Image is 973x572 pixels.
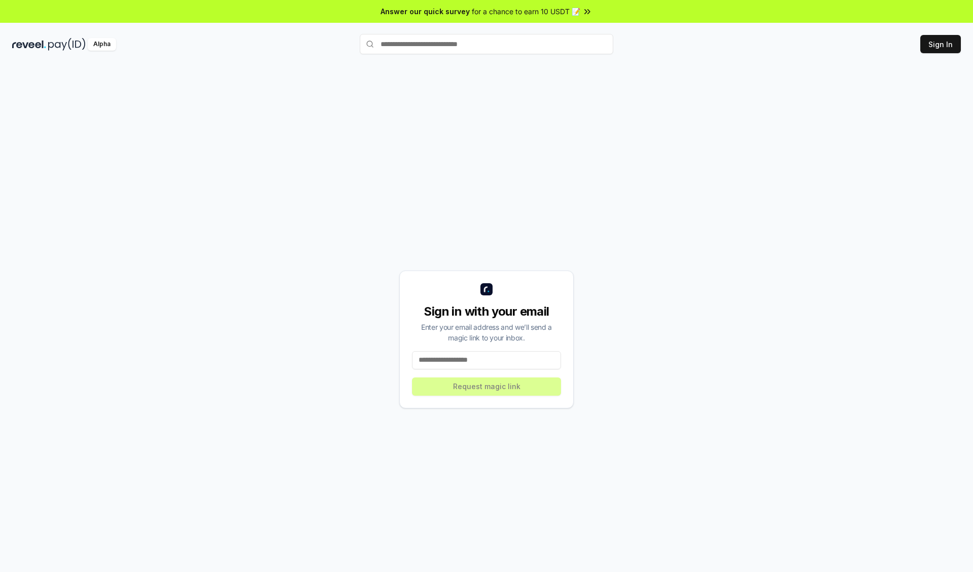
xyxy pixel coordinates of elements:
span: Answer our quick survey [381,6,470,17]
div: Sign in with your email [412,303,561,320]
div: Enter your email address and we’ll send a magic link to your inbox. [412,322,561,343]
img: reveel_dark [12,38,46,51]
img: logo_small [480,283,493,295]
button: Sign In [920,35,961,53]
span: for a chance to earn 10 USDT 📝 [472,6,580,17]
div: Alpha [88,38,116,51]
img: pay_id [48,38,86,51]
